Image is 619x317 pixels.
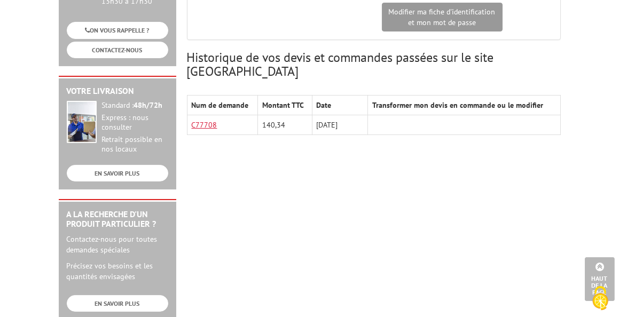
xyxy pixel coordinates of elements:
[192,120,217,130] a: C77708
[67,210,168,228] h2: A la recherche d'un produit particulier ?
[67,260,168,282] p: Précisez vos besoins et les quantités envisagées
[582,281,619,317] button: Cookies (fenêtre modale)
[67,295,168,312] a: EN SAVOIR PLUS
[587,285,614,312] img: Cookies (fenêtre modale)
[67,165,168,181] a: EN SAVOIR PLUS
[585,257,615,301] a: Haut de la page
[67,234,168,255] p: Contactez-nous pour toutes demandes spéciales
[134,100,163,110] strong: 48h/72h
[312,115,368,134] td: [DATE]
[102,135,168,154] div: Retrait possible en nos locaux
[67,22,168,38] a: ON VOUS RAPPELLE ?
[67,86,168,96] h2: Votre livraison
[368,95,560,115] th: Transformer mon devis en commande ou le modifier
[67,101,97,143] img: widget-livraison.jpg
[67,42,168,58] a: CONTACTEZ-NOUS
[102,113,168,132] div: Express : nous consulter
[258,95,312,115] th: Montant TTC
[258,115,312,134] td: 140,34
[102,101,168,110] div: Standard :
[382,3,503,31] a: Modifier ma fiche d'identificationet mon mot de passe
[187,95,258,115] th: Num de demande
[312,95,368,115] th: Date
[187,51,561,79] h3: Historique de vos devis et commandes passées sur le site [GEOGRAPHIC_DATA]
